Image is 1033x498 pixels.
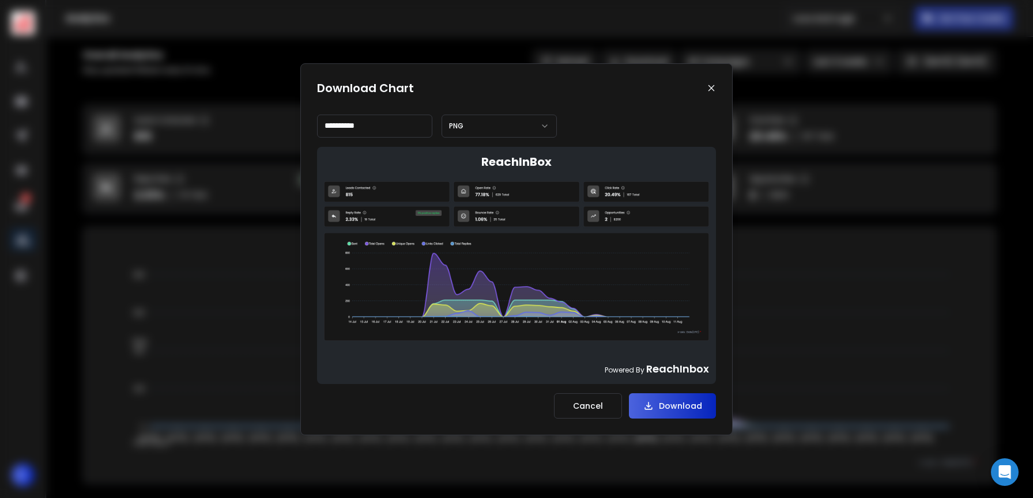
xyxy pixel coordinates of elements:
button: Cancel [554,393,622,419]
h1: Download Chart [317,80,414,96]
p: Cancel [573,400,603,412]
h1: ReachInBox [481,154,552,170]
p: Powered By [605,361,709,377]
button: PNG [442,115,557,138]
span: ReachInbox [646,362,709,376]
button: Download [629,393,716,419]
p: Download [659,400,702,412]
img: x8VGnGy3zZEOAAAAABJRU5ErkJggg== [324,181,709,341]
div: Open Intercom Messenger [991,458,1019,486]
